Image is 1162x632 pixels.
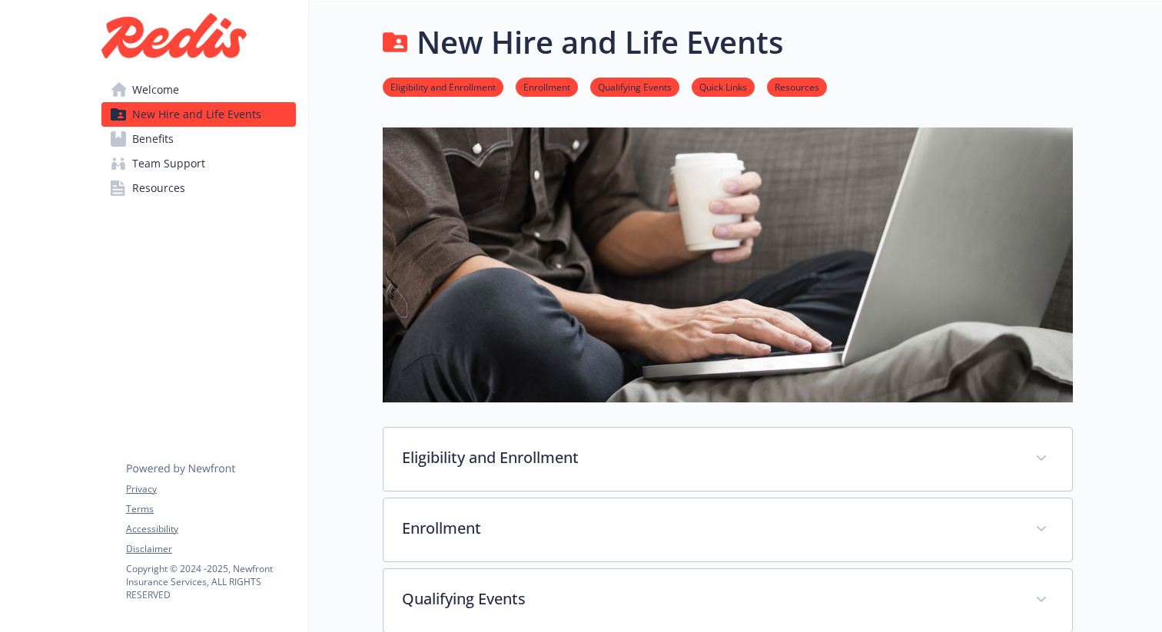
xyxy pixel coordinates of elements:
img: new hire page banner [383,127,1073,402]
span: Team Support [132,151,205,176]
span: Benefits [132,127,174,151]
span: Resources [132,176,185,200]
a: Resources [767,79,827,94]
a: Eligibility and Enrollment [383,79,503,94]
a: Enrollment [516,79,578,94]
a: Terms [126,502,295,516]
a: Resources [101,176,296,200]
p: Enrollment [402,517,1017,540]
span: New Hire and Life Events [132,102,261,127]
a: New Hire and Life Events [101,102,296,127]
a: Accessibility [126,522,295,536]
p: Qualifying Events [402,587,1017,610]
a: Welcome [101,78,296,102]
div: Qualifying Events [383,569,1072,632]
a: Qualifying Events [590,79,679,94]
h1: New Hire and Life Events [417,19,783,65]
a: Team Support [101,151,296,176]
a: Disclaimer [126,542,295,556]
p: Eligibility and Enrollment [402,446,1017,469]
a: Benefits [101,127,296,151]
span: Welcome [132,78,179,102]
a: Privacy [126,482,295,496]
p: Copyright © 2024 - 2025 , Newfront Insurance Services, ALL RIGHTS RESERVED [126,562,295,601]
a: Quick Links [692,79,755,94]
div: Enrollment [383,498,1072,561]
div: Eligibility and Enrollment [383,428,1072,491]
